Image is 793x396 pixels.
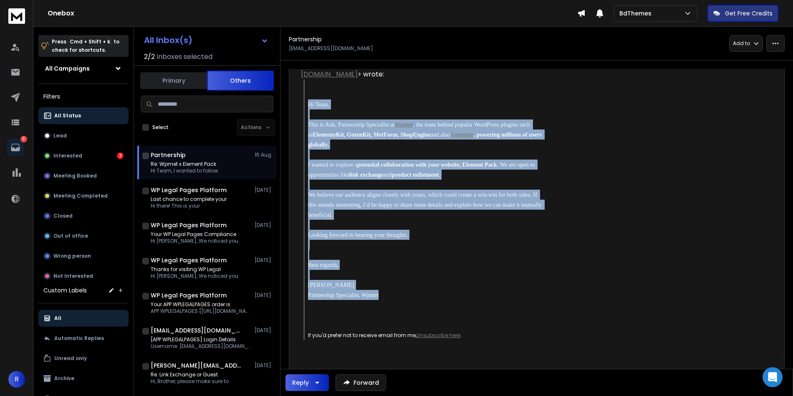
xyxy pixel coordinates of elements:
span: Cmd + Shift + k [68,37,111,46]
h1: Onebox [48,8,577,18]
p: Last chance to complete your [151,196,227,203]
span: [PERSON_NAME] Partnership Specialist, Wpmet [308,282,379,298]
h3: Filters [38,91,129,102]
p: Hi there! This is your [151,203,227,209]
h1: All Campaigns [45,64,90,73]
p: APP WPLEGALPAGES [[URL][DOMAIN_NAME]] Hi [PERSON_NAME], We have finished [151,308,251,315]
a: Unsubscribe here [417,332,460,339]
a: Getgenie [452,132,474,138]
h1: [EMAIL_ADDRESS][DOMAIN_NAME] [151,326,242,335]
button: R [8,371,25,388]
button: Closed [38,208,129,224]
button: Lead [38,127,129,144]
button: All [38,310,129,327]
p: Hi, Brother, please make sure to [151,378,229,385]
a: Wpmet [394,122,413,128]
a: 3 [7,139,24,156]
p: Archive [54,375,74,382]
p: Closed [53,213,73,219]
button: All Status [38,107,129,124]
p: 3 [20,136,27,142]
p: Out of office [53,233,88,239]
button: Unread only [38,350,129,367]
p: [DATE] [255,327,273,334]
button: Automatic Replies [38,330,129,347]
p: Thanks for visiting WP Legal [151,266,238,273]
p: All [54,315,61,322]
h1: [PERSON_NAME][EMAIL_ADDRESS][DOMAIN_NAME] [151,361,242,370]
span: We believe our audience aligns closely with yours, which could create a win-win for both sides. I... [308,192,543,218]
p: Your APP WPLEGALPAGES order is [151,301,251,308]
strong: product enlistment [391,172,439,178]
p: 15 Aug [255,152,273,158]
img: logo [8,8,25,24]
div: Open Intercom Messenger [763,367,783,387]
p: Your WP Legal Pages Compliance [151,231,238,238]
p: [DATE] [255,362,273,369]
span: Hi Team, [308,102,330,108]
button: Reply [285,374,329,391]
p: BdThemes [619,9,655,18]
p: [DATE] [255,257,273,264]
p: Re: Wpmet x Element Pack [151,161,218,168]
p: [DATE] [255,187,273,193]
h1: Partnership [289,35,322,43]
label: Select [152,124,169,131]
p: Meeting Completed [53,193,108,199]
strong: ElementsKit, GutenKit, MetForm, ShopEngine [313,132,430,138]
p: Not Interested [53,273,93,279]
p: Interested [53,152,82,159]
span: If you'd prefer not to receive email from me, . [308,332,462,339]
button: Not Interested [38,268,129,284]
span: Best regards, [308,262,338,268]
h3: Custom Labels [43,286,87,294]
p: [APP WPLEGALPAGES] Login Details [151,336,251,343]
span: This is Atik, Partnership Specialist at , the team behind popular WordPress plugins such as and also [308,122,543,148]
button: Wrong person [38,248,129,264]
span: 2 / 2 [144,52,155,62]
div: Reply [292,378,309,387]
p: Username: [EMAIL_ADDRESS][DOMAIN_NAME] To set your [151,343,251,350]
h1: Partnership [151,151,186,159]
p: Hi Team, I wanted to follow [151,168,218,174]
p: Hi [PERSON_NAME], We noticed you [151,273,238,279]
button: Archive [38,370,129,387]
p: Re: Link Exchange or Guest [151,371,229,378]
h1: WP Legal Pages Platform [151,256,227,264]
button: Others [207,71,274,91]
button: All Inbox(s) [137,32,275,48]
p: Meeting Booked [53,173,97,179]
p: Add to [733,40,750,47]
h1: All Inbox(s) [144,36,192,44]
p: [DATE] [255,292,273,299]
button: Interested3 [38,147,129,164]
span: I wanted to explore a . We are open to opportunities like and . [308,162,536,178]
h3: Inboxes selected [157,52,212,62]
button: Primary [140,71,207,90]
button: All Campaigns [38,60,129,77]
h1: WP Legal Pages Platform [151,186,227,194]
h1: WP Legal Pages Platform [151,291,227,300]
button: Out of office [38,228,129,244]
p: Lead [53,132,67,139]
p: Press to check for shortcuts. [52,38,119,54]
strong: potential collaboration with your website, Element Pack [357,162,497,168]
p: All Status [54,112,81,119]
p: [EMAIL_ADDRESS][DOMAIN_NAME] [289,45,373,52]
h1: WP Legal Pages Platform [151,221,227,229]
p: Get Free Credits [725,9,773,18]
p: Hi [PERSON_NAME], We noticed you [151,238,238,244]
a: [EMAIL_ADDRESS][DOMAIN_NAME] [301,59,503,79]
span: Looking forward to hearing your thoughts. [308,232,408,238]
button: Forward [336,374,386,391]
p: Wrong person [53,253,91,259]
p: Automatic Replies [54,335,104,342]
div: [DATE][DATE] 03:54:17 +0000, Partnership < > wrote: [301,59,545,350]
strong: link exchange [349,172,383,178]
p: [DATE] [255,222,273,228]
button: Meeting Booked [38,168,129,184]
